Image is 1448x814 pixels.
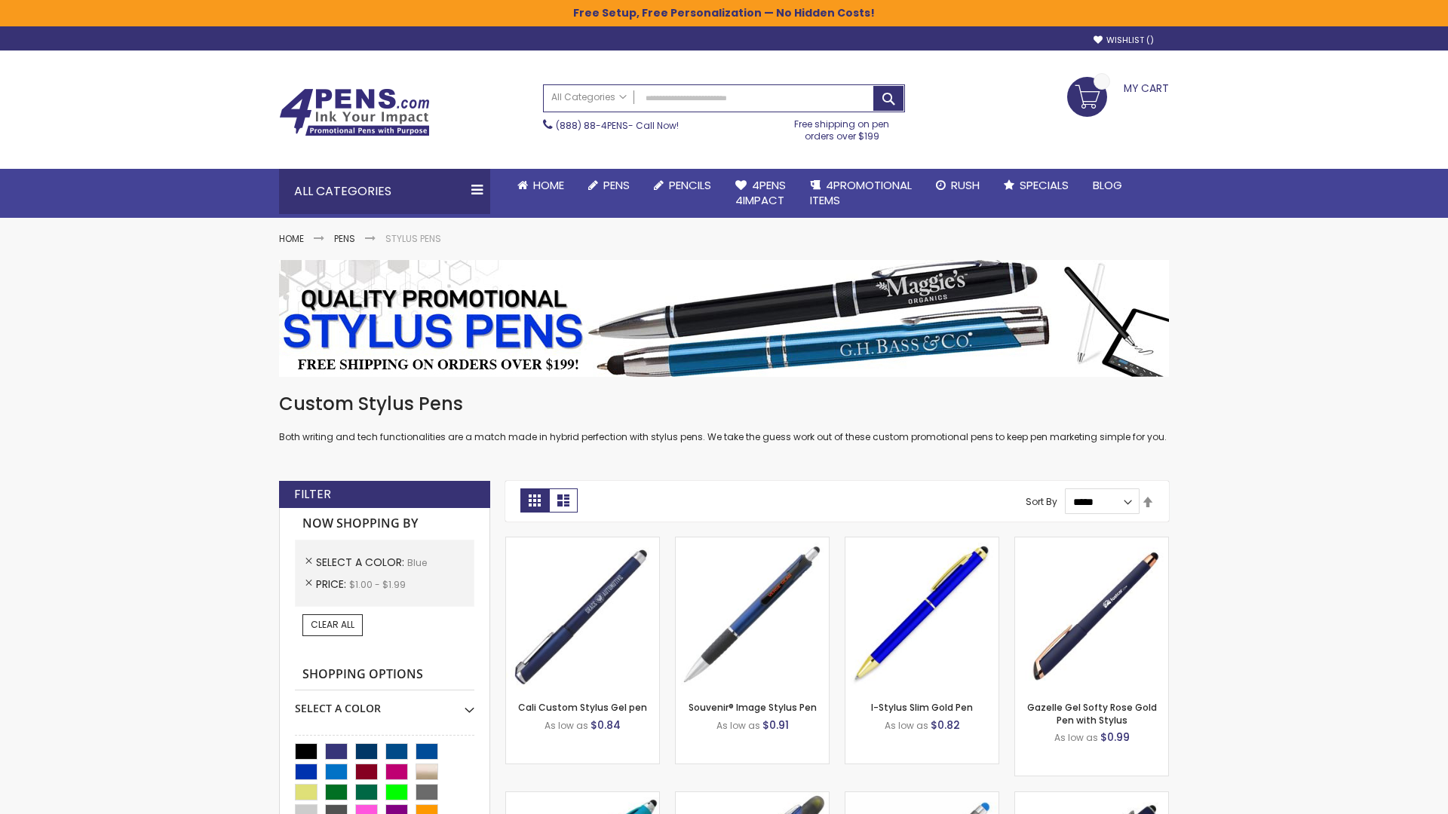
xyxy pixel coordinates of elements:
[676,537,829,549] a: Souvenir® Image Stylus Pen-Blue
[1054,731,1098,744] span: As low as
[871,701,973,714] a: I-Stylus Slim Gold Pen
[1015,791,1168,804] a: Custom Soft Touch® Metal Pens with Stylus-Blue
[798,169,924,218] a: 4PROMOTIONALITEMS
[1100,730,1130,745] span: $0.99
[642,169,723,202] a: Pencils
[545,719,588,732] span: As low as
[506,791,659,804] a: Neon Stylus Highlighter-Pen Combo-Blue
[556,119,628,132] a: (888) 88-4PENS
[576,169,642,202] a: Pens
[556,119,679,132] span: - Call Now!
[689,701,817,714] a: Souvenir® Image Stylus Pen
[295,659,474,691] strong: Shopping Options
[279,232,304,245] a: Home
[506,537,659,549] a: Cali Custom Stylus Gel pen-Blue
[279,392,1169,444] div: Both writing and tech functionalities are a match made in hybrid perfection with stylus pens. We ...
[279,169,490,214] div: All Categories
[676,791,829,804] a: Souvenir® Jalan Highlighter Stylus Pen Combo-Blue
[591,718,621,733] span: $0.84
[735,177,786,208] span: 4Pens 4impact
[669,177,711,193] span: Pencils
[316,577,349,592] span: Price
[1081,169,1134,202] a: Blog
[279,392,1169,416] h1: Custom Stylus Pens
[992,169,1081,202] a: Specials
[407,556,427,569] span: Blue
[931,718,960,733] span: $0.82
[716,719,760,732] span: As low as
[723,169,798,218] a: 4Pens4impact
[810,177,912,208] span: 4PROMOTIONAL ITEMS
[1094,35,1154,46] a: Wishlist
[845,791,999,804] a: Islander Softy Gel with Stylus - ColorJet Imprint-Blue
[676,537,829,690] img: Souvenir® Image Stylus Pen-Blue
[533,177,564,193] span: Home
[845,537,999,549] a: I-Stylus Slim Gold-Blue
[311,618,354,631] span: Clear All
[603,177,630,193] span: Pens
[845,537,999,690] img: I-Stylus Slim Gold-Blue
[520,488,549,513] strong: Grid
[885,719,928,732] span: As low as
[924,169,992,202] a: Rush
[1015,537,1168,690] img: Gazelle Gel Softy Rose Gold Pen with Stylus-Blue
[551,91,627,103] span: All Categories
[762,718,789,733] span: $0.91
[1015,537,1168,549] a: Gazelle Gel Softy Rose Gold Pen with Stylus-Blue
[334,232,355,245] a: Pens
[1093,177,1122,193] span: Blog
[505,169,576,202] a: Home
[518,701,647,714] a: Cali Custom Stylus Gel pen
[295,508,474,540] strong: Now Shopping by
[385,232,441,245] strong: Stylus Pens
[506,537,659,690] img: Cali Custom Stylus Gel pen-Blue
[349,578,406,591] span: $1.00 - $1.99
[544,85,634,110] a: All Categories
[279,260,1169,377] img: Stylus Pens
[951,177,980,193] span: Rush
[1026,495,1057,508] label: Sort By
[279,88,430,136] img: 4Pens Custom Pens and Promotional Products
[1027,701,1157,726] a: Gazelle Gel Softy Rose Gold Pen with Stylus
[316,555,407,570] span: Select A Color
[302,614,363,635] a: Clear All
[294,486,331,503] strong: Filter
[779,112,906,142] div: Free shipping on pen orders over $199
[295,690,474,716] div: Select A Color
[1020,177,1069,193] span: Specials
